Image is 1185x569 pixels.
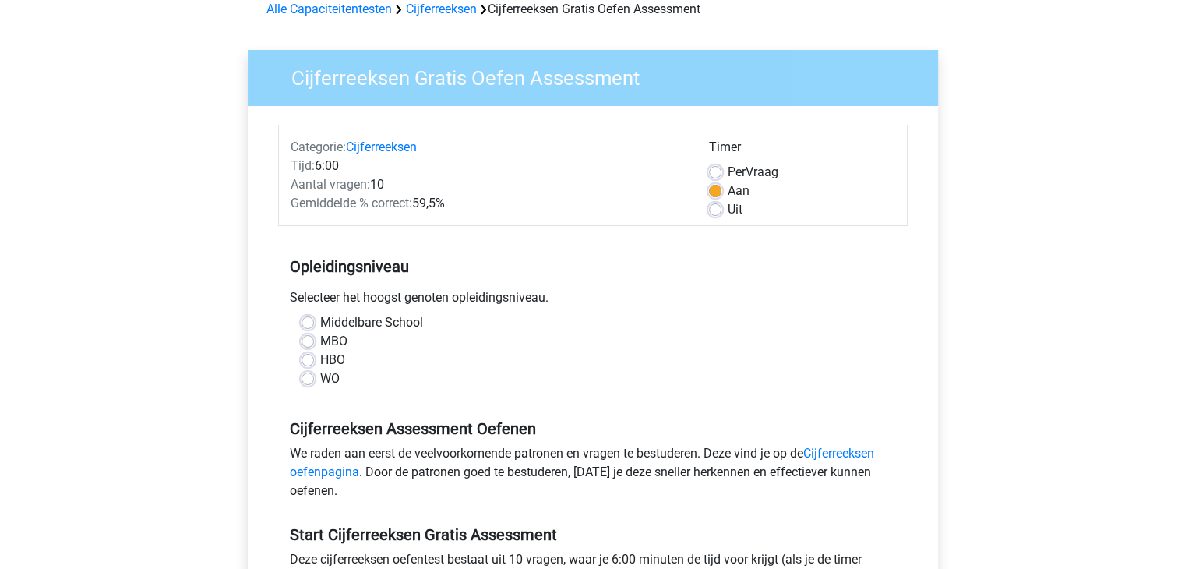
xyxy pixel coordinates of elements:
div: Timer [709,138,895,163]
span: Tijd: [291,158,315,173]
div: 59,5% [279,194,697,213]
a: Alle Capaciteitentesten [266,2,392,16]
a: Cijferreeksen [406,2,477,16]
div: We raden aan eerst de veelvoorkomende patronen en vragen te bestuderen. Deze vind je op de . Door... [278,444,908,507]
a: Cijferreeksen [346,140,417,154]
span: Aantal vragen: [291,177,370,192]
div: Selecteer het hoogst genoten opleidingsniveau. [278,288,908,313]
h5: Cijferreeksen Assessment Oefenen [290,419,896,438]
h3: Cijferreeksen Gratis Oefen Assessment [273,60,926,90]
span: Gemiddelde % correct: [291,196,412,210]
label: Vraag [728,163,778,182]
label: WO [320,369,340,388]
label: Uit [728,200,742,219]
label: HBO [320,351,345,369]
h5: Opleidingsniveau [290,251,896,282]
div: 10 [279,175,697,194]
span: Per [728,164,746,179]
span: Categorie: [291,140,346,154]
h5: Start Cijferreeksen Gratis Assessment [290,525,896,544]
div: 6:00 [279,157,697,175]
label: Middelbare School [320,313,423,332]
label: MBO [320,332,347,351]
label: Aan [728,182,749,200]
